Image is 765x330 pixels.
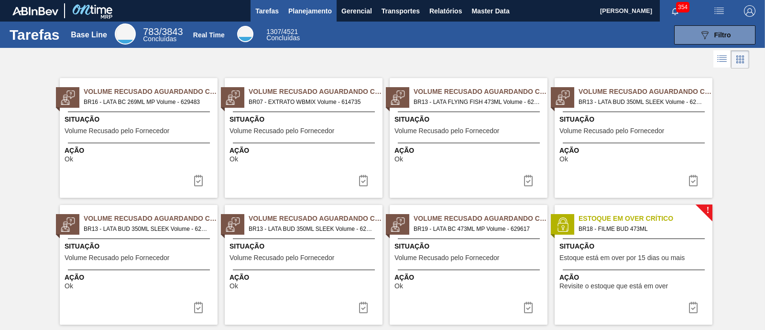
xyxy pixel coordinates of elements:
[706,207,709,214] span: !
[193,302,204,313] img: icon-task-complete
[266,28,281,35] span: 1307
[559,114,710,125] span: Situação
[688,302,699,313] img: icon-task complete
[682,171,705,190] div: Completar tarefa: 30360762
[391,217,405,232] img: status
[674,25,755,45] button: Filtro
[187,298,210,317] button: icon-task-complete
[187,171,210,190] div: Completar tarefa: 30360754
[559,283,668,290] span: Revisite o estoque que está em over
[731,50,749,68] div: Visão em Cards
[143,26,159,37] span: 783
[266,34,300,42] span: Concluídas
[559,254,685,262] span: Estoque está em over por 15 dias ou mais
[266,28,298,35] span: / 4521
[341,5,372,17] span: Gerencial
[517,171,540,190] button: icon-task-complete
[713,50,731,68] div: Visão em Lista
[579,87,712,97] span: Volume Recusado Aguardando Ciência
[556,91,570,105] img: status
[713,5,725,17] img: userActions
[579,97,705,107] span: BR13 - LATA BUD 350ML SLEEK Volume - 628914
[559,273,710,283] span: Ação
[429,5,462,17] span: Relatórios
[394,273,545,283] span: Ação
[682,298,705,317] div: Completar tarefa: 30357801
[559,241,710,251] span: Situação
[65,273,215,283] span: Ação
[358,175,369,186] img: icon-task-complete
[660,4,690,18] button: Notificações
[12,7,58,15] img: TNhmsLtSVTkK8tSr43FrP2fwEKptu5GPRR3wAAAABJRU5ErkJggg==
[714,31,731,39] span: Filtro
[556,217,570,232] img: status
[559,146,710,156] span: Ação
[84,214,218,224] span: Volume Recusado Aguardando Ciência
[143,35,176,43] span: Concluídas
[517,298,540,317] div: Completar tarefa: 30361290
[394,156,403,163] span: Ok
[249,87,382,97] span: Volume Recusado Aguardando Ciência
[682,298,705,317] button: icon-task complete
[352,171,375,190] div: Completar tarefa: 30360756
[517,298,540,317] button: icon-task-complete
[414,87,547,97] span: Volume Recusado Aguardando Ciência
[382,5,420,17] span: Transportes
[237,26,253,42] div: Real Time
[352,298,375,317] div: Completar tarefa: 30360764
[391,91,405,105] img: status
[249,97,375,107] span: BR07 - EXTRATO WBMIX Volume - 614735
[255,5,279,17] span: Tarefas
[65,254,169,262] span: Volume Recusado pelo Fornecedor
[559,127,664,135] span: Volume Recusado pelo Fornecedor
[414,97,540,107] span: BR13 - LATA FLYING FISH 473ML Volume - 629036
[394,241,545,251] span: Situação
[229,114,380,125] span: Situação
[229,146,380,156] span: Ação
[471,5,509,17] span: Master Data
[579,214,712,224] span: Estoque em Over Crítico
[352,171,375,190] button: icon-task-complete
[143,28,183,42] div: Base Line
[229,283,238,290] span: Ok
[688,175,699,186] img: icon-task-complete
[193,175,204,186] img: icon-task-complete
[394,283,403,290] span: Ok
[65,241,215,251] span: Situação
[559,156,568,163] span: Ok
[71,31,107,39] div: Base Line
[229,273,380,283] span: Ação
[115,23,136,45] div: Base Line
[229,156,238,163] span: Ok
[414,224,540,234] span: BR19 - LATA BC 473ML MP Volume - 629617
[249,224,375,234] span: BR13 - LATA BUD 350ML SLEEK Volume - 628913
[229,254,334,262] span: Volume Recusado pelo Fornecedor
[187,298,210,317] div: Completar tarefa: 30360763
[249,214,382,224] span: Volume Recusado Aguardando Ciência
[517,171,540,190] div: Completar tarefa: 30360761
[187,171,210,190] button: icon-task-complete
[229,241,380,251] span: Situação
[193,31,225,39] div: Real Time
[579,224,705,234] span: BR18 - FILME BUD 473ML
[288,5,332,17] span: Planejamento
[65,146,215,156] span: Ação
[394,114,545,125] span: Situação
[65,127,169,135] span: Volume Recusado pelo Fornecedor
[10,29,60,40] h1: Tarefas
[226,91,240,105] img: status
[266,29,300,41] div: Real Time
[65,114,215,125] span: Situação
[414,214,547,224] span: Volume Recusado Aguardando Ciência
[61,91,75,105] img: status
[523,175,534,186] img: icon-task-complete
[84,97,210,107] span: BR16 - LATA BC 269ML MP Volume - 629483
[65,283,73,290] span: Ok
[229,127,334,135] span: Volume Recusado pelo Fornecedor
[523,302,534,313] img: icon-task-complete
[226,217,240,232] img: status
[65,156,73,163] span: Ok
[143,26,183,37] span: / 3843
[358,302,369,313] img: icon-task-complete
[84,224,210,234] span: BR13 - LATA BUD 350ML SLEEK Volume - 628912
